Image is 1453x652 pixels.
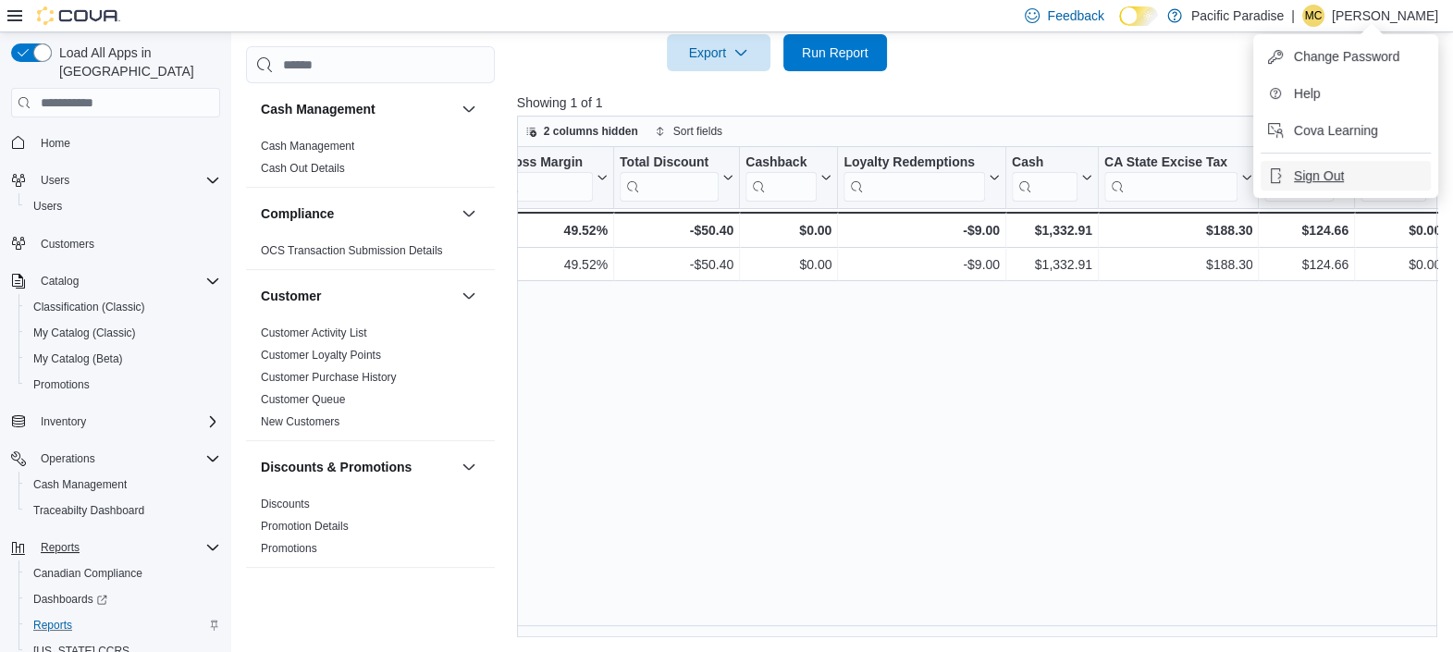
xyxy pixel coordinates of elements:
[261,139,354,154] span: Cash Management
[843,219,1000,241] div: -$9.00
[745,154,831,202] button: Cashback
[261,326,367,339] a: Customer Activity List
[1264,253,1348,276] div: $124.66
[620,154,733,202] button: Total Discount
[261,204,454,223] button: Compliance
[26,588,220,610] span: Dashboards
[26,562,150,584] a: Canadian Compliance
[4,268,228,294] button: Catalog
[261,520,349,533] a: Promotion Details
[499,253,607,276] div: 49.52%
[458,285,480,307] button: Customer
[26,562,220,584] span: Canadian Compliance
[261,542,317,555] a: Promotions
[1294,166,1344,185] span: Sign Out
[1261,161,1431,191] button: Sign Out
[1104,154,1253,202] button: CA State Excise Tax
[33,351,123,366] span: My Catalog (Beta)
[26,195,69,217] a: Users
[18,586,228,612] a: Dashboards
[52,43,220,80] span: Load All Apps in [GEOGRAPHIC_DATA]
[33,270,220,292] span: Catalog
[1261,79,1431,108] button: Help
[261,100,376,118] h3: Cash Management
[33,132,78,154] a: Home
[33,232,220,255] span: Customers
[26,348,220,370] span: My Catalog (Beta)
[1294,84,1321,103] span: Help
[458,203,480,225] button: Compliance
[647,120,730,142] button: Sort fields
[1012,219,1092,241] div: $1,332.91
[41,237,94,252] span: Customers
[26,374,97,396] a: Promotions
[33,536,87,559] button: Reports
[41,540,80,555] span: Reports
[41,451,95,466] span: Operations
[261,370,397,385] span: Customer Purchase History
[1264,219,1348,241] div: $124.66
[458,98,480,120] button: Cash Management
[41,173,69,188] span: Users
[26,322,143,344] a: My Catalog (Classic)
[517,93,1447,112] p: Showing 1 of 1
[261,100,454,118] button: Cash Management
[261,161,345,176] span: Cash Out Details
[26,474,220,496] span: Cash Management
[4,409,228,435] button: Inventory
[1104,219,1253,241] div: $188.30
[261,349,381,362] a: Customer Loyalty Points
[41,274,79,289] span: Catalog
[4,129,228,155] button: Home
[246,240,495,269] div: Compliance
[18,193,228,219] button: Users
[4,230,228,257] button: Customers
[1261,42,1431,71] button: Change Password
[26,614,220,636] span: Reports
[26,296,153,318] a: Classification (Classic)
[261,458,412,476] h3: Discounts & Promotions
[33,169,77,191] button: Users
[261,326,367,340] span: Customer Activity List
[745,253,831,276] div: $0.00
[843,154,985,172] div: Loyalty Redemptions
[18,612,228,638] button: Reports
[673,124,722,139] span: Sort fields
[1191,5,1284,27] p: Pacific Paradise
[1012,154,1077,202] div: Cash
[33,566,142,581] span: Canadian Compliance
[246,322,495,440] div: Customer
[33,199,62,214] span: Users
[843,154,985,202] div: Loyalty Redemptions
[4,535,228,560] button: Reports
[33,411,93,433] button: Inventory
[26,195,220,217] span: Users
[1012,154,1092,202] button: Cash
[499,154,592,202] div: Gross Margin
[1012,154,1077,172] div: Cash
[843,154,1000,202] button: Loyalty Redemptions
[802,43,868,62] span: Run Report
[1047,6,1103,25] span: Feedback
[261,458,454,476] button: Discounts & Promotions
[41,414,86,429] span: Inventory
[26,348,130,370] a: My Catalog (Beta)
[33,377,90,392] span: Promotions
[458,456,480,478] button: Discounts & Promotions
[261,371,397,384] a: Customer Purchase History
[37,6,120,25] img: Cova
[843,253,1000,276] div: -$9.00
[261,204,334,223] h3: Compliance
[745,154,817,172] div: Cashback
[26,588,115,610] a: Dashboards
[499,154,607,202] button: Gross Margin
[246,135,495,187] div: Cash Management
[33,169,220,191] span: Users
[620,154,719,172] div: Total Discount
[499,154,592,172] div: Gross Margin
[26,614,80,636] a: Reports
[261,243,443,258] span: OCS Transaction Submission Details
[1332,5,1438,27] p: [PERSON_NAME]
[499,219,607,241] div: 49.52%
[783,34,887,71] button: Run Report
